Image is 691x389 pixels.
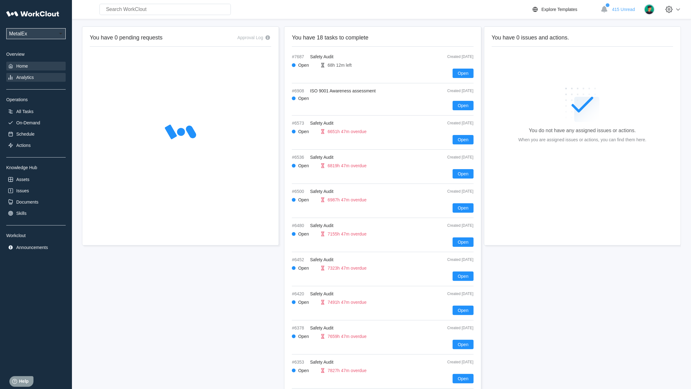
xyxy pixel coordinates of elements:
[310,54,333,59] span: Safety Audit
[16,200,38,205] div: Documents
[298,266,317,271] div: Open
[16,245,48,250] div: Announcements
[433,89,474,93] div: Created [DATE]
[433,189,474,194] div: Created [DATE]
[458,172,468,176] span: Open
[328,129,367,134] div: 6651h 47m overdue
[90,34,163,41] h2: You have 0 pending requests
[237,35,263,40] div: Approval Log
[310,360,333,365] span: Safety Audit
[298,96,317,101] div: Open
[453,203,473,213] button: Open
[458,376,468,381] span: Open
[612,7,635,12] span: 415 Unread
[16,211,27,216] div: Skills
[433,257,474,262] div: Created [DATE]
[6,118,66,127] a: On-Demand
[328,266,367,271] div: 7323h 47m overdue
[531,6,597,13] a: Explore Templates
[298,163,317,168] div: Open
[328,300,367,305] div: 7491h 47m overdue
[6,233,66,238] div: Workclout
[298,300,317,305] div: Open
[433,54,474,59] div: Created [DATE]
[310,291,333,296] span: Safety Audit
[6,175,66,184] a: Assets
[16,177,29,182] div: Assets
[16,64,28,69] div: Home
[458,103,468,108] span: Open
[6,165,66,170] div: Knowledge Hub
[298,368,317,373] div: Open
[6,243,66,252] a: Announcements
[6,141,66,150] a: Actions
[453,237,473,247] button: Open
[433,155,474,159] div: Created [DATE]
[292,189,307,194] span: #6500
[310,121,333,126] span: Safety Audit
[310,189,333,194] span: Safety Audit
[433,292,474,296] div: Created [DATE]
[328,163,367,168] div: 6819h 47m overdue
[16,120,40,125] div: On-Demand
[328,334,367,339] div: 7659h 47m overdue
[6,186,66,195] a: Issues
[433,223,474,228] div: Created [DATE]
[6,62,66,70] a: Home
[6,52,66,57] div: Overview
[292,223,307,228] span: #6480
[453,272,473,281] button: Open
[328,368,367,373] div: 7827h 47m overdue
[16,75,34,80] div: Analytics
[298,197,317,202] div: Open
[529,128,636,133] div: You do not have any assigned issues or actions.
[310,88,376,93] span: ISO 9001 Awareness assessment
[492,34,673,41] h2: You have 0 issues and actions.
[453,169,473,179] button: Open
[328,197,367,202] div: 6987h 47m overdue
[6,107,66,116] a: All Tasks
[6,97,66,102] div: Operations
[328,231,367,236] div: 7155h 47m overdue
[453,374,473,383] button: Open
[644,4,655,15] img: user.png
[458,71,468,75] span: Open
[433,360,474,364] div: Created [DATE]
[458,342,468,347] span: Open
[16,188,29,193] div: Issues
[292,155,307,160] span: #6536
[292,257,307,262] span: #6452
[6,73,66,82] a: Analytics
[292,325,307,330] span: #6378
[292,34,473,41] h2: You have 18 tasks to complete
[298,129,317,134] div: Open
[453,101,473,110] button: Open
[298,63,317,68] div: Open
[310,223,333,228] span: Safety Audit
[310,155,333,160] span: Safety Audit
[433,121,474,125] div: Created [DATE]
[292,88,307,93] span: #6908
[292,121,307,126] span: #6573
[433,326,474,330] div: Created [DATE]
[518,136,646,144] div: When you are assigned issues or actions, you can find them here.
[458,240,468,244] span: Open
[310,257,333,262] span: Safety Audit
[298,231,317,236] div: Open
[292,54,307,59] span: #7687
[458,274,468,278] span: Open
[453,69,473,78] button: Open
[292,360,307,365] span: #6353
[453,306,473,315] button: Open
[458,137,468,142] span: Open
[6,130,66,138] a: Schedule
[541,7,577,12] div: Explore Templates
[16,132,34,137] div: Schedule
[16,143,31,148] div: Actions
[298,334,317,339] div: Open
[328,63,352,68] div: 68h 12m left
[292,291,307,296] span: #6420
[310,325,333,330] span: Safety Audit
[458,308,468,313] span: Open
